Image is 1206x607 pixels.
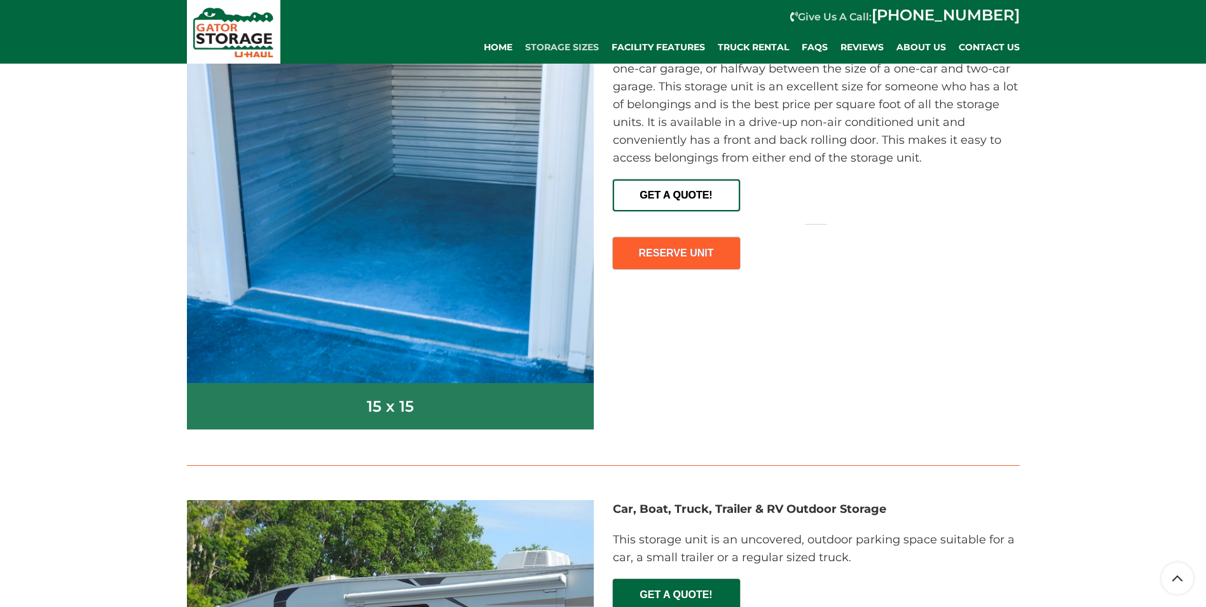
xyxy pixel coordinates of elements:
[1161,562,1193,594] a: Scroll to top button
[890,35,952,60] a: About Us
[798,11,1020,23] strong: Give Us A Call:
[519,35,605,60] a: Storage Sizes
[605,35,711,60] a: Facility Features
[525,42,599,53] span: Storage Sizes
[612,42,705,53] span: Facility Features
[872,6,1020,24] a: [PHONE_NUMBER]
[484,42,512,53] span: Home
[802,42,828,53] span: FAQs
[613,531,1020,566] p: This storage unit is an uncovered, outdoor parking space suitable for a car, a small trailer or a...
[614,580,739,600] span: GET A QUOTE!
[795,35,834,60] a: FAQs
[959,42,1020,53] span: Contact Us
[952,35,1026,60] a: Contact Us
[718,42,789,53] span: Truck Rental
[840,42,884,53] span: REVIEWS
[187,383,594,430] h2: 15 x 15
[613,500,1020,518] h2: Car, Boat, Truck, Trailer & RV Outdoor Storage
[896,42,946,53] span: About Us
[287,35,1026,60] div: Main navigation
[614,239,739,258] span: RESERVE UNIT
[187,11,594,384] img: 15 x 15 Unit D Cropped
[614,181,739,200] span: GET A QUOTE!
[613,237,740,269] a: RESERVE UNIT
[613,179,740,211] a: GET A QUOTE!
[834,35,890,60] a: REVIEWS
[711,35,795,60] a: Truck Rental
[477,35,519,60] a: Home
[613,42,1020,167] p: This unit is 300 square feet. It is equal to the size of a one-and-a-half one-car garage, or half...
